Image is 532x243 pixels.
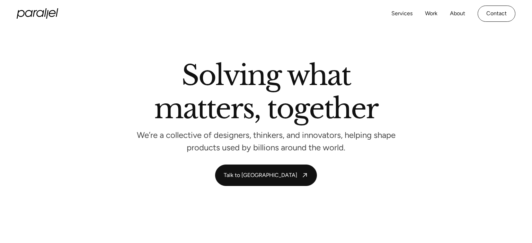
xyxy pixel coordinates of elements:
[391,9,413,19] a: Services
[425,9,437,19] a: Work
[450,9,465,19] a: About
[478,6,515,22] a: Contact
[154,62,378,125] h2: Solving what matters, together
[136,132,396,151] p: We’re a collective of designers, thinkers, and innovators, helping shape products used by billion...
